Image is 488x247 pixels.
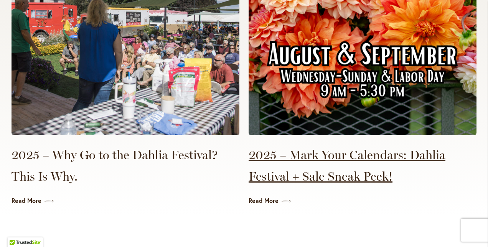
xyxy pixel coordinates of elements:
a: 2025 – Why Go to the Dahlia Festival? This Is Why. [12,144,239,187]
a: Read More [249,196,476,205]
a: Read More [12,196,239,205]
a: 2025 – Mark Your Calendars: Dahlia Festival + Sale Sneak Peek! [249,144,476,187]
